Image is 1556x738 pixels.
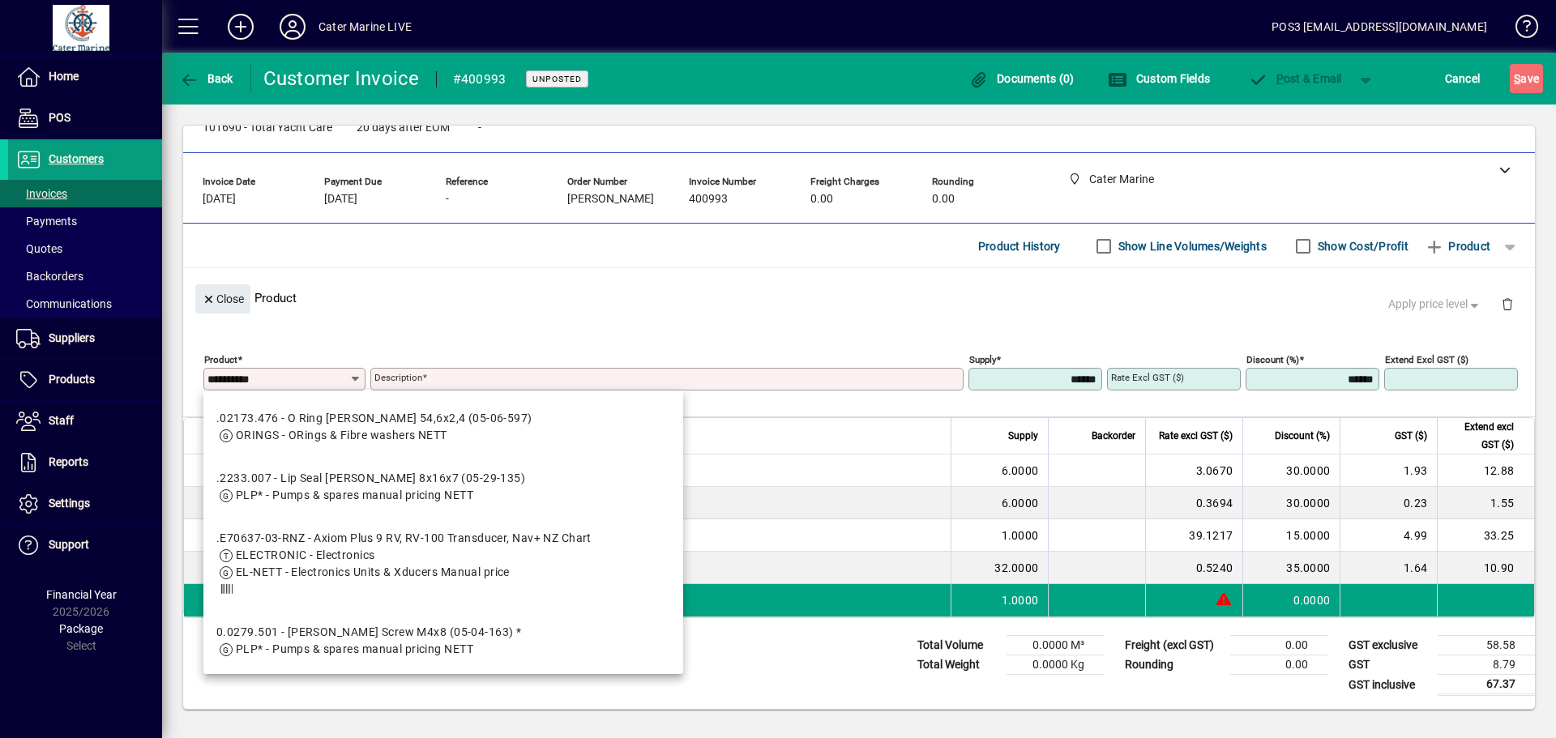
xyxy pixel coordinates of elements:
span: 0.00 [810,193,833,206]
span: Unposted [532,74,582,84]
td: 58.58 [1438,636,1535,655]
span: [DATE] [203,193,236,206]
mat-option: 0.0279.501 - Johnson Screw M4x8 (05-04-163) * [203,611,683,671]
td: 0.0000 [1242,584,1340,616]
a: Knowledge Base [1503,3,1536,56]
span: Suppliers [49,331,95,344]
div: POS3 [EMAIL_ADDRESS][DOMAIN_NAME] [1272,14,1487,40]
div: 0.0279.501 - [PERSON_NAME] Screw M4x8 (05-04-163) * [216,624,521,641]
div: .2233.007 - Lip Seal [PERSON_NAME] 8x16x7 (05-29-135) [216,470,525,487]
button: Documents (0) [965,64,1079,93]
span: - [446,193,449,206]
td: 67.37 [1438,675,1535,695]
span: ost & Email [1248,72,1342,85]
span: 20 days after EOM [357,122,450,134]
span: Customers [49,152,104,165]
td: 12.88 [1437,454,1534,487]
span: Close [202,286,244,313]
span: - [478,122,481,134]
span: Custom Fields [1108,72,1210,85]
div: .02173.476 - O Ring [PERSON_NAME] 54,6x2,4 (05-06-597) [216,410,532,427]
td: 1.64 [1340,552,1437,584]
div: 0.3694 [1156,495,1233,511]
app-page-header-button: Back [162,64,251,93]
span: Home [49,70,79,83]
button: Apply price level [1382,290,1489,319]
span: Invoices [16,187,67,200]
app-page-header-button: Delete [1488,296,1527,311]
td: 10.90 [1437,552,1534,584]
td: 0.23 [1340,487,1437,519]
div: 39.1217 [1156,527,1233,544]
a: Support [8,525,162,565]
span: Quotes [16,242,62,255]
button: Delete [1488,284,1527,323]
td: 0.0000 M³ [1007,636,1104,655]
button: Profile [267,12,318,41]
mat-label: Supply [969,354,996,365]
span: 101690 - Total Yacht Care [203,122,332,134]
button: Cancel [1441,64,1485,93]
a: Products [8,360,162,400]
a: Suppliers [8,318,162,359]
td: GST [1340,655,1438,675]
button: Custom Fields [1104,64,1214,93]
mat-option: .02173.476 - O Ring Johnson 54,6x2,4 (05-06-597) [203,397,683,457]
span: Reports [49,455,88,468]
td: 0.00 [1230,655,1327,675]
div: Product [183,268,1535,327]
div: Customer Invoice [263,66,420,92]
a: Communications [8,290,162,318]
span: ORINGS - ORings & Fibre washers NETT [236,429,447,442]
a: Backorders [8,262,162,290]
span: Cancel [1445,66,1481,92]
span: Communications [16,297,112,310]
span: PLP* - Pumps & spares manual pricing NETT [236,488,473,501]
span: Product History [978,233,1061,259]
span: Rate excl GST ($) [1159,427,1233,445]
span: Backorder [1092,427,1135,445]
div: 0.5240 [1156,560,1233,576]
td: 35.0000 [1242,552,1340,584]
a: Quotes [8,235,162,262]
td: Rounding [1117,655,1230,675]
td: 8.79 [1438,655,1535,675]
div: 3.0670 [1156,463,1233,479]
td: Total Weight [909,655,1007,675]
span: 6.0000 [1002,463,1039,479]
a: Payments [8,207,162,235]
td: 1.93 [1340,454,1437,487]
div: .E70637-03-RNZ - Axiom Plus 9 RV, RV-100 Transducer, Nav+ NZ Chart [216,530,592,547]
span: 1.0000 [1002,527,1039,544]
span: Support [49,538,89,551]
span: Payments [16,215,77,228]
app-page-header-button: Close [191,291,254,305]
label: Show Line Volumes/Weights [1115,238,1267,254]
button: Add [215,12,267,41]
span: EL-NETT - Electronics Units & Xducers Manual price [236,565,510,578]
span: Financial Year [46,588,117,601]
span: P [1276,72,1284,85]
span: Supply [1008,427,1038,445]
td: 4.99 [1340,519,1437,552]
div: #400993 [453,66,507,92]
a: Settings [8,484,162,524]
button: Close [195,284,250,314]
button: Save [1510,64,1543,93]
span: Documents (0) [969,72,1075,85]
span: Backorders [16,270,83,283]
td: Freight (excl GST) [1117,636,1230,655]
a: Staff [8,401,162,442]
a: POS [8,98,162,139]
span: Package [59,622,103,635]
button: Post & Email [1240,64,1350,93]
td: 0.00 [1230,636,1327,655]
span: 1.0000 [1002,592,1039,608]
span: [PERSON_NAME] [567,193,654,206]
td: 1.55 [1437,487,1534,519]
td: 30.0000 [1242,454,1340,487]
td: 0.0000 Kg [1007,655,1104,675]
mat-label: Discount (%) [1246,354,1299,365]
td: Total Volume [909,636,1007,655]
span: Settings [49,497,90,510]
